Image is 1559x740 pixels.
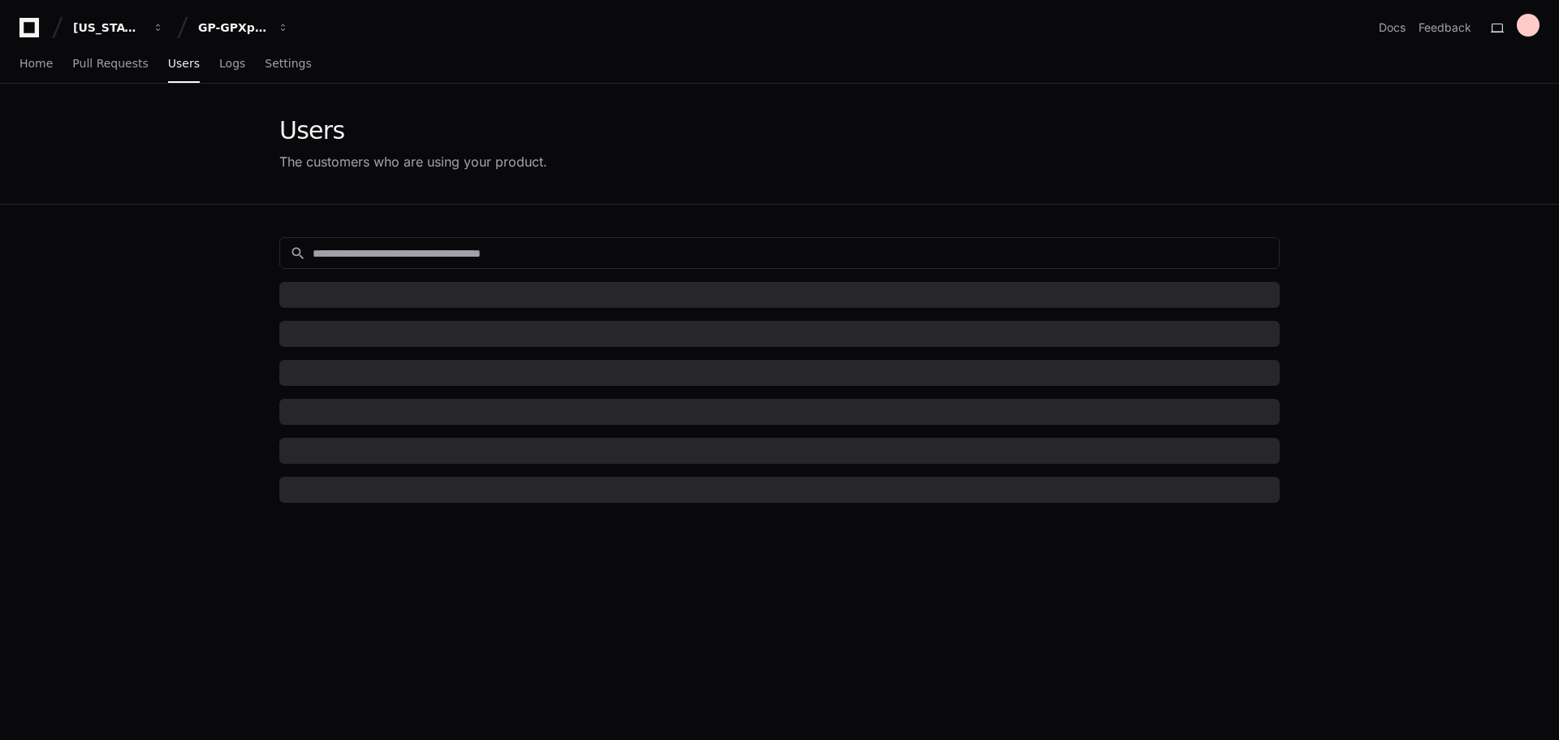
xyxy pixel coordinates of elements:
[19,45,53,83] a: Home
[219,58,245,68] span: Logs
[219,45,245,83] a: Logs
[168,58,200,68] span: Users
[290,245,306,262] mat-icon: search
[198,19,268,36] div: GP-GPXpress
[279,116,547,145] div: Users
[1379,19,1406,36] a: Docs
[72,45,148,83] a: Pull Requests
[67,13,171,42] button: [US_STATE] Pacific
[72,58,148,68] span: Pull Requests
[192,13,296,42] button: GP-GPXpress
[265,58,311,68] span: Settings
[168,45,200,83] a: Users
[279,152,547,171] div: The customers who are using your product.
[19,58,53,68] span: Home
[265,45,311,83] a: Settings
[73,19,143,36] div: [US_STATE] Pacific
[1419,19,1471,36] button: Feedback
